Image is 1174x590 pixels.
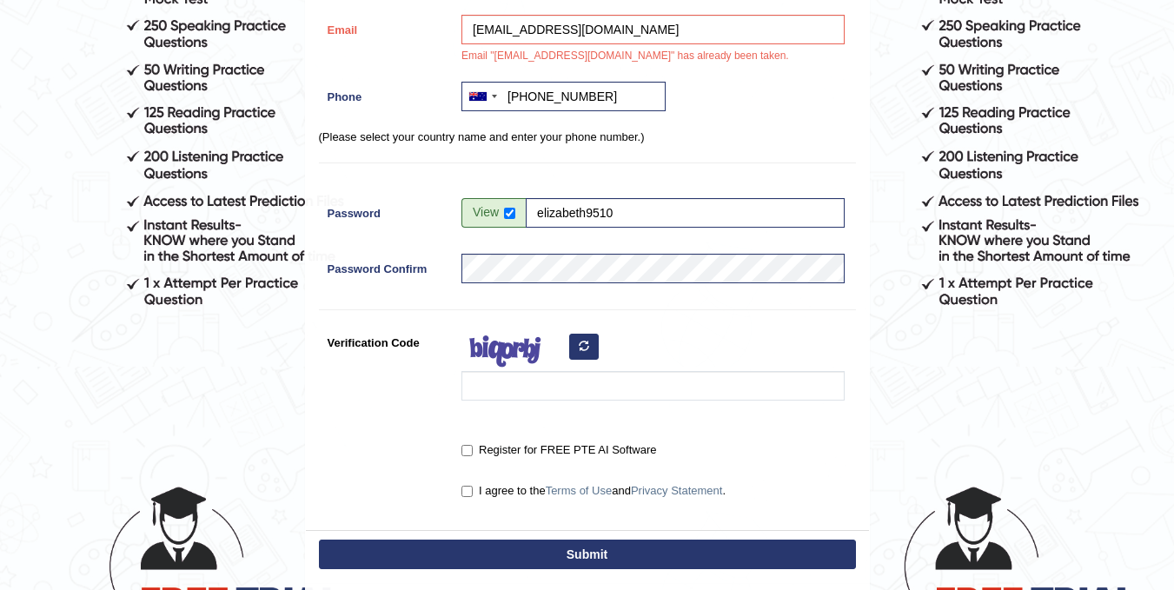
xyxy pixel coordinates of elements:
label: Phone [319,82,454,105]
label: I agree to the and . [461,482,726,500]
label: Verification Code [319,328,454,351]
input: Register for FREE PTE AI Software [461,445,473,456]
button: Submit [319,540,856,569]
input: Show/Hide Password [504,208,515,219]
p: (Please select your country name and enter your phone number.) [319,129,856,145]
label: Password Confirm [319,254,454,277]
a: Privacy Statement [631,484,723,497]
input: I agree to theTerms of UseandPrivacy Statement. [461,486,473,497]
a: Terms of Use [546,484,613,497]
div: Australia: +61 [462,83,502,110]
label: Email [319,15,454,38]
label: Password [319,198,454,222]
input: +61 412 345 678 [461,82,666,111]
label: Register for FREE PTE AI Software [461,441,656,459]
